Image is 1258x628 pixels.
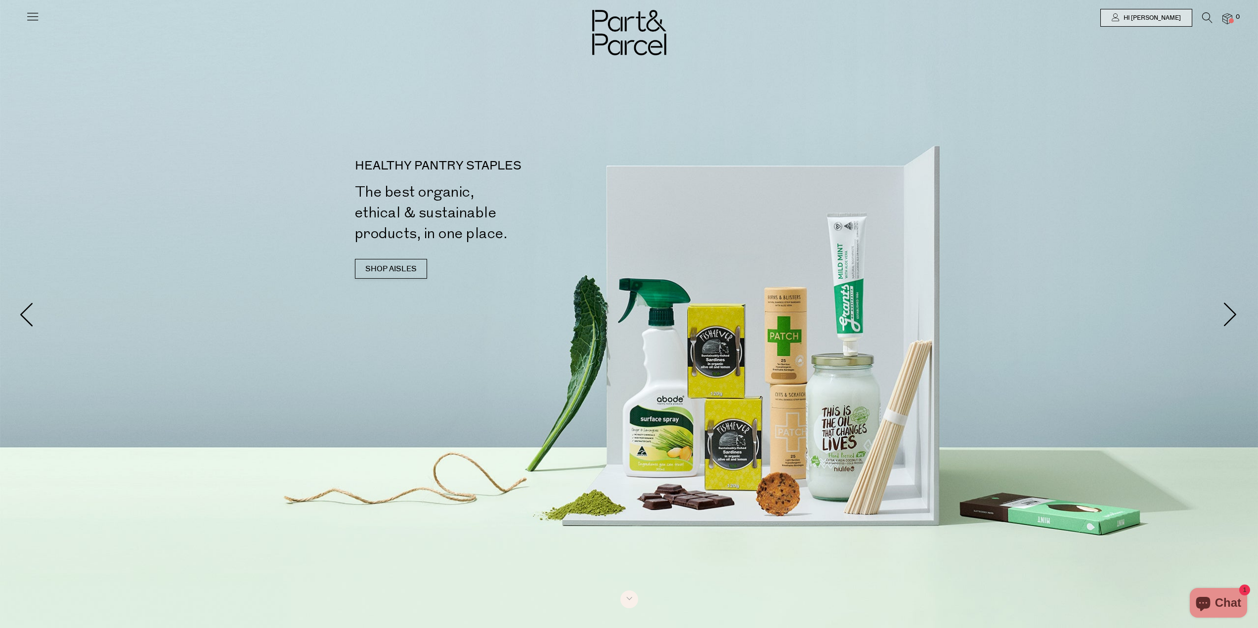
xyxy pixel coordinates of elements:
img: Part&Parcel [592,10,666,55]
inbox-online-store-chat: Shopify online store chat [1187,588,1250,620]
span: Hi [PERSON_NAME] [1121,14,1181,22]
p: HEALTHY PANTRY STAPLES [355,160,633,172]
a: SHOP AISLES [355,259,427,279]
a: Hi [PERSON_NAME] [1100,9,1192,27]
span: 0 [1233,13,1242,22]
h2: The best organic, ethical & sustainable products, in one place. [355,182,633,244]
a: 0 [1222,13,1232,24]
